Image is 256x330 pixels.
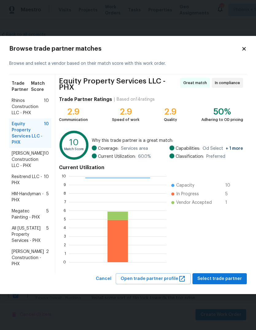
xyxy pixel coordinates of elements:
[12,225,46,244] span: All [US_STATE] Property Services - PHX
[59,96,112,103] h4: Trade Partner Ratings
[31,80,49,93] span: Match Score
[64,183,66,187] text: 9
[176,182,194,188] span: Capacity
[9,46,241,52] h2: Browse trade partner matches
[44,98,49,116] span: 10
[46,225,49,244] span: 5
[164,117,177,123] div: Quality
[116,273,191,285] button: Open trade partner profile
[64,252,66,255] text: 1
[176,191,199,197] span: In Progress
[46,249,49,267] span: 2
[9,53,247,74] div: Browse and select a vendor based on their match score with this work order.
[206,153,225,160] span: Preferred
[112,117,139,123] div: Speed of work
[63,260,66,264] text: 0
[201,117,243,123] div: Adhering to OD pricing
[121,275,186,283] span: Open trade partner profile
[44,150,49,169] span: 10
[12,208,46,220] span: Megatec Painting - PHX
[59,78,178,90] span: Equity Property Services LLC - PHX
[98,146,118,152] span: Coverage:
[64,243,66,247] text: 2
[44,121,49,146] span: 10
[64,235,66,238] text: 3
[98,153,136,160] span: Current Utilization:
[12,249,46,267] span: [PERSON_NAME] Construction - PHX
[46,208,49,220] span: 5
[96,275,111,283] span: Cancel
[69,138,79,147] text: 10
[12,98,44,116] span: Rhinos Construction LLC - PHX
[192,273,247,285] button: Select trade partner
[197,275,242,283] span: Select trade partner
[12,174,44,186] span: Resitrend LLC - PHX
[93,273,114,285] button: Cancel
[203,146,243,152] span: Od Select
[12,150,44,169] span: [PERSON_NAME] Construction LLC - PHX
[176,200,212,206] span: Vendor Accepted
[92,138,243,144] span: Why this trade partner is a great match:
[64,192,66,195] text: 8
[225,191,235,197] span: 5
[64,226,66,230] text: 4
[59,117,88,123] div: Communication
[225,200,235,206] span: 1
[117,96,155,103] div: Based on 14 ratings
[59,165,243,171] h4: Current Utilization
[64,200,66,204] text: 7
[183,80,209,86] span: Great match
[112,109,139,115] div: 2.9
[176,146,200,152] span: Capabilities:
[59,109,88,115] div: 2.9
[225,182,235,188] span: 10
[12,191,46,203] span: HM-Handyman - PHX
[215,80,242,86] span: In compliance
[12,80,31,93] span: Trade Partner
[138,153,151,160] span: 60.0 %
[12,121,44,146] span: Equity Property Services LLC - PHX
[164,109,177,115] div: 2.9
[226,146,243,151] span: + 1 more
[64,209,66,212] text: 6
[64,217,66,221] text: 5
[112,96,117,103] div: |
[121,146,148,152] span: Services area
[64,148,84,151] text: Match Score
[62,174,66,178] text: 10
[176,153,204,160] span: Classification:
[46,191,49,203] span: 5
[201,109,243,115] div: 50%
[44,174,49,186] span: 10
